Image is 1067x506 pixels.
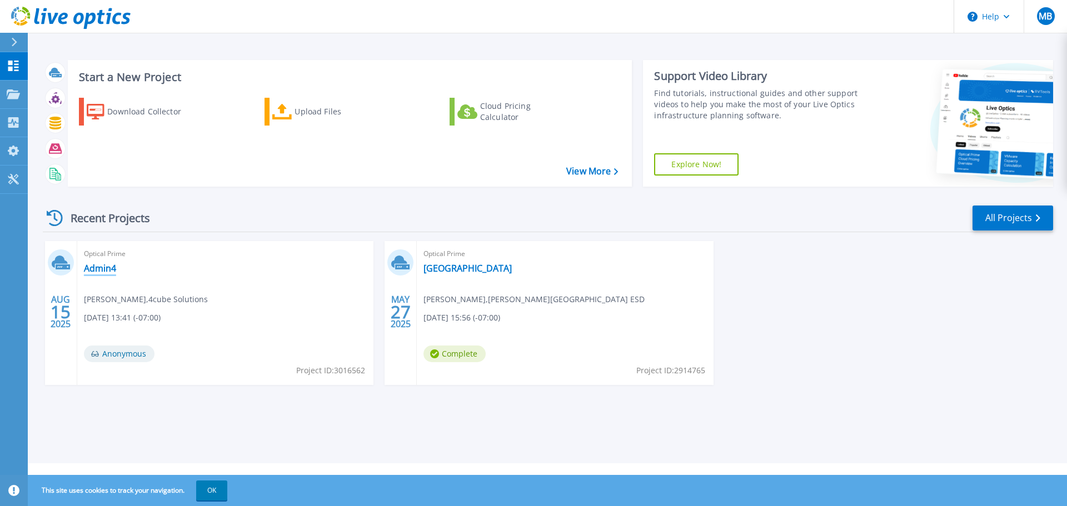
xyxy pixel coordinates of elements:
a: View More [566,166,618,177]
a: Download Collector [79,98,203,126]
span: Project ID: 3016562 [296,364,365,377]
a: [GEOGRAPHIC_DATA] [423,263,512,274]
span: 27 [391,307,411,317]
span: [PERSON_NAME] , 4cube Solutions [84,293,208,305]
span: Optical Prime [84,248,367,260]
div: Recent Projects [43,204,165,232]
a: Cloud Pricing Calculator [450,98,574,126]
div: Download Collector [107,101,196,123]
div: Upload Files [295,101,383,123]
button: OK [196,480,227,500]
span: Project ID: 2914765 [636,364,705,377]
a: All Projects [973,206,1053,231]
span: Anonymous [84,345,154,362]
div: MAY 2025 [390,292,411,332]
span: Complete [423,345,486,362]
span: [DATE] 15:56 (-07:00) [423,312,500,324]
span: Optical Prime [423,248,706,260]
span: MB [1039,12,1052,21]
h3: Start a New Project [79,71,618,83]
a: Admin4 [84,263,116,274]
a: Explore Now! [654,153,739,176]
div: Find tutorials, instructional guides and other support videos to help you make the most of your L... [654,88,863,121]
div: AUG 2025 [50,292,71,332]
div: Cloud Pricing Calculator [480,101,569,123]
span: 15 [51,307,71,317]
div: Support Video Library [654,69,863,83]
a: Upload Files [265,98,388,126]
span: [PERSON_NAME] , [PERSON_NAME][GEOGRAPHIC_DATA] ESD [423,293,645,305]
span: This site uses cookies to track your navigation. [31,480,227,500]
span: [DATE] 13:41 (-07:00) [84,312,161,324]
